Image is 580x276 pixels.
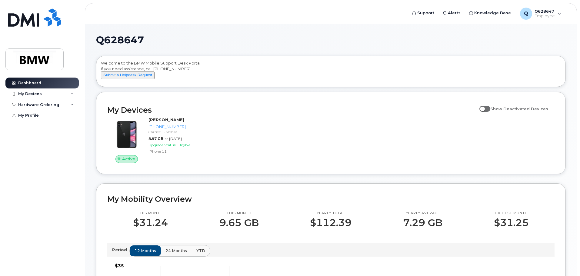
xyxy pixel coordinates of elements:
[219,211,259,216] p: This month
[494,211,529,216] p: Highest month
[101,60,561,85] div: Welcome to the BMW Mobile Support Desk Portal If you need assistance, call [PHONE_NUMBER].
[165,248,187,254] span: 24 months
[310,211,352,216] p: Yearly total
[148,117,184,122] strong: [PERSON_NAME]
[122,156,135,162] span: Active
[165,136,182,141] span: at [DATE]
[178,143,190,147] span: Eligible
[403,211,442,216] p: Yearly average
[310,217,352,228] p: $112.39
[101,72,155,77] a: Submit a Helpdesk Request
[494,217,529,228] p: $31.25
[148,124,211,130] div: [PHONE_NUMBER]
[107,195,555,204] h2: My Mobility Overview
[107,105,476,115] h2: My Devices
[101,71,155,79] button: Submit a Helpdesk Request
[148,143,176,147] span: Upgrade Status:
[148,136,163,141] span: 8.97 GB
[219,217,259,228] p: 9.65 GB
[112,247,129,253] p: Period
[115,263,124,268] tspan: $35
[148,149,211,154] div: iPhone 11
[479,103,484,108] input: Show Deactivated Devices
[112,120,141,149] img: iPhone_11.jpg
[96,35,144,45] span: Q628647
[133,217,168,228] p: $31.24
[133,211,168,216] p: This month
[148,129,211,135] div: Carrier: T-Mobile
[107,117,214,163] a: Active[PERSON_NAME][PHONE_NUMBER]Carrier: T-Mobile8.97 GBat [DATE]Upgrade Status:EligibleiPhone 11
[490,106,548,111] span: Show Deactivated Devices
[196,248,205,254] span: YTD
[403,217,442,228] p: 7.29 GB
